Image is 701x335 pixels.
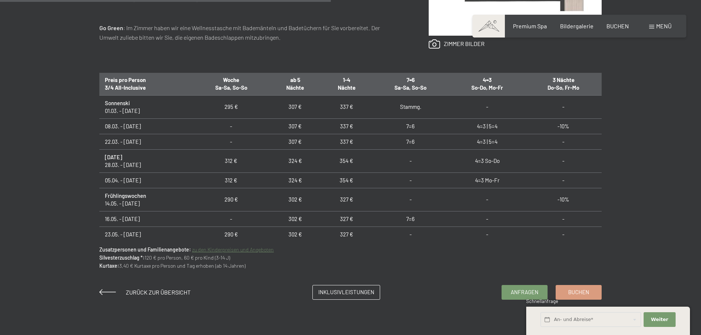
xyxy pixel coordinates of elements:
[99,118,193,134] td: 08.03. - [DATE]
[372,95,449,118] td: Stammg.
[99,211,193,227] td: 16.05. - [DATE]
[99,23,399,42] p: : Im Zimmer haben wir eine Wellnesstasche mit Bademänteln und Badetüchern für Sie vorbereitet. De...
[372,134,449,149] td: 7=6
[321,172,372,188] td: 354 €
[99,254,145,261] strong: Silvesterzuschlag *:
[568,288,589,296] span: Buchen
[449,172,525,188] td: 4=3 Mo-Fr
[270,188,321,211] td: 302 €
[372,149,449,172] td: -
[270,118,321,134] td: 307 €
[270,149,321,172] td: 324 €
[449,118,525,134] td: 4=3 | 5=4
[321,95,372,118] td: 337 €
[105,154,122,160] strong: [DATE]
[99,72,193,95] th: Preis pro Person 3/4 All-Inclusive
[513,22,547,29] a: Premium Spa
[644,312,675,327] button: Weiter
[270,134,321,149] td: 307 €
[372,211,449,227] td: 7=6
[193,95,270,118] td: 295 €
[449,149,525,172] td: 4=3 So-Do
[560,22,594,29] a: Bildergalerie
[525,95,602,118] td: -
[656,22,672,29] span: Menü
[526,298,558,304] span: Schnellanfrage
[449,134,525,149] td: 4=3 | 5=4
[525,118,602,134] td: -10%
[321,118,372,134] td: 337 €
[556,285,601,299] a: Buchen
[193,211,270,227] td: -
[449,211,525,227] td: -
[372,227,449,242] td: -
[193,134,270,149] td: -
[321,211,372,227] td: 327 €
[525,149,602,172] td: -
[525,172,602,188] td: -
[372,172,449,188] td: -
[449,188,525,211] td: -
[449,72,525,95] th: 4=3 So-Do, Mo-Fr
[99,227,193,242] td: 23.05. - [DATE]
[99,289,191,296] a: Zurück zur Übersicht
[126,289,191,296] span: Zurück zur Übersicht
[270,95,321,118] td: 307 €
[449,95,525,118] td: -
[321,149,372,172] td: 354 €
[192,246,274,253] a: zu den Kinderpreisen und Angeboten
[321,134,372,149] td: 337 €
[105,192,146,199] strong: Frühlingswochen
[193,188,270,211] td: 290 €
[99,188,193,211] td: 14.05. - [DATE]
[193,118,270,134] td: -
[99,172,193,188] td: 05.04. - [DATE]
[321,188,372,211] td: 327 €
[270,172,321,188] td: 324 €
[372,72,449,95] th: 7=6 Sa-Sa, So-So
[270,227,321,242] td: 302 €
[511,288,538,296] span: Anfragen
[372,188,449,211] td: -
[99,24,123,31] strong: Go Green
[193,172,270,188] td: 312 €
[193,72,270,95] th: Woche Sa-Sa, So-So
[270,211,321,227] td: 302 €
[318,288,374,296] span: Inklusivleistungen
[313,285,380,299] a: Inklusivleistungen
[193,149,270,172] td: 312 €
[321,72,372,95] th: 1-4 Nächte
[105,100,130,106] strong: Sonnenski
[99,263,119,269] strong: Kurtaxe:
[99,246,602,270] p: 120 € pro Person, 60 € pro Kind (3-14 J) 3,40 € Kurtaxe pro Person und Tag erhoben (ab 14 Jahren)
[193,227,270,242] td: 290 €
[99,95,193,118] td: 01.03. - [DATE]
[606,22,629,29] a: BUCHEN
[525,188,602,211] td: -10%
[99,246,191,253] strong: Zusatzpersonen und Familienangebote:
[270,72,321,95] th: ab 5 Nächte
[525,211,602,227] td: -
[372,118,449,134] td: 7=6
[99,134,193,149] td: 22.03. - [DATE]
[99,149,193,172] td: 28.03. - [DATE]
[525,72,602,95] th: 3 Nächte Do-So, Fr-Mo
[525,134,602,149] td: -
[651,316,668,323] span: Weiter
[449,227,525,242] td: -
[525,227,602,242] td: -
[502,285,547,299] a: Anfragen
[321,227,372,242] td: 327 €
